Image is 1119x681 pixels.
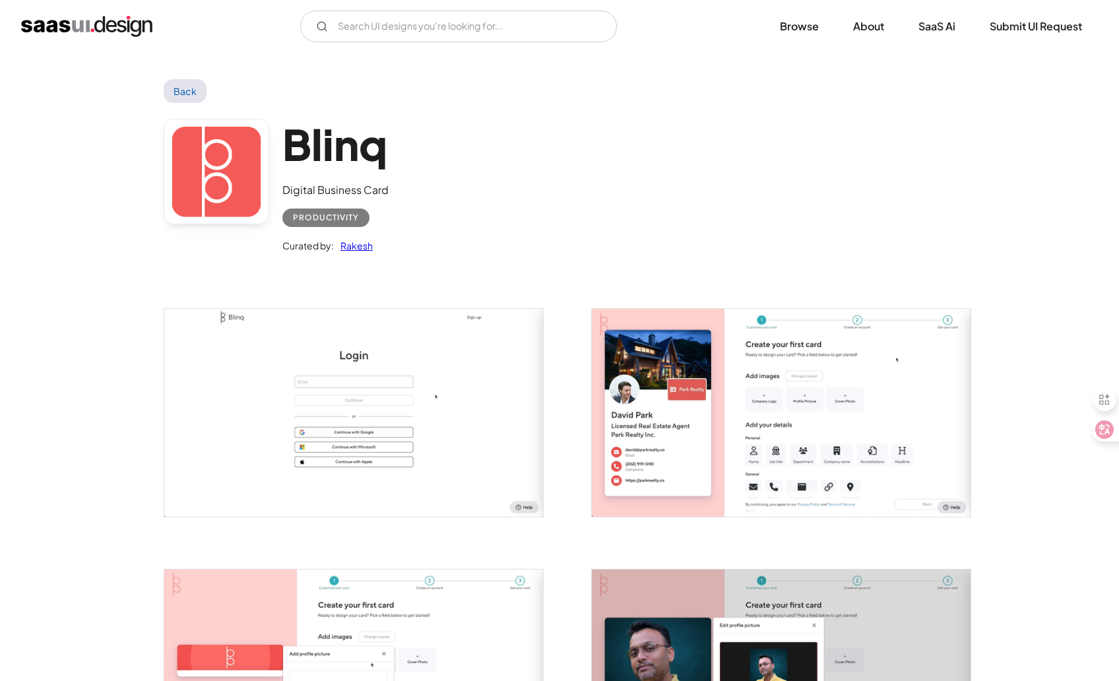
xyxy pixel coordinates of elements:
a: Back [164,79,207,103]
a: home [21,16,152,37]
div: Productivity [293,210,359,226]
img: 655330905fe2fdddde4b25f5_Blinq%20Login.jpg [164,309,543,517]
a: open lightbox [164,309,543,517]
a: Rakesh [334,238,373,253]
img: 655330907796cdb6ba8a4c92_Create%20your%20First%20Card.jpg [592,309,971,517]
a: SaaS Ai [903,12,971,41]
a: Browse [764,12,835,41]
input: Search UI designs you're looking for... [300,11,617,42]
a: About [837,12,900,41]
a: open lightbox [592,309,971,517]
div: Curated by: [282,238,334,253]
div: Digital Business Card [282,182,389,198]
h1: Blinq [282,119,389,170]
form: Email Form [300,11,617,42]
a: Submit UI Request [974,12,1098,41]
